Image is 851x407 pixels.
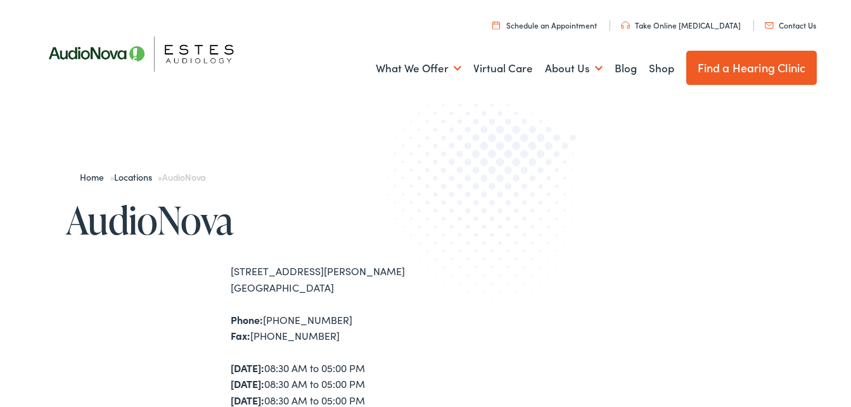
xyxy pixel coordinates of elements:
[231,263,426,295] div: [STREET_ADDRESS][PERSON_NAME] [GEOGRAPHIC_DATA]
[686,51,817,85] a: Find a Hearing Clinic
[231,313,263,326] strong: Phone:
[492,20,597,30] a: Schedule an Appointment
[765,20,816,30] a: Contact Us
[80,171,205,183] span: » »
[545,45,603,92] a: About Us
[649,45,674,92] a: Shop
[231,312,426,344] div: [PHONE_NUMBER] [PHONE_NUMBER]
[66,199,426,241] h1: AudioNova
[376,45,461,92] a: What We Offer
[765,22,774,29] img: utility icon
[80,171,110,183] a: Home
[231,393,264,407] strong: [DATE]:
[231,361,264,375] strong: [DATE]:
[615,45,637,92] a: Blog
[231,377,264,391] strong: [DATE]:
[114,171,158,183] a: Locations
[162,171,205,183] span: AudioNova
[231,328,250,342] strong: Fax:
[621,20,741,30] a: Take Online [MEDICAL_DATA]
[621,22,630,29] img: utility icon
[473,45,533,92] a: Virtual Care
[492,21,500,29] img: utility icon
